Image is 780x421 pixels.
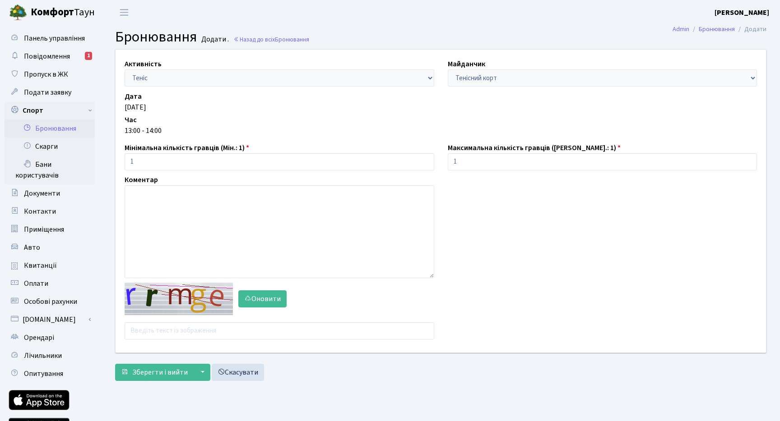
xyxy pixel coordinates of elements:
[31,5,74,19] b: Комфорт
[5,156,95,184] a: Бани користувачів
[5,202,95,220] a: Контакти
[125,125,757,136] div: 13:00 - 14:00
[715,7,769,18] a: [PERSON_NAME]
[5,47,95,65] a: Повідомлення1
[115,364,194,381] button: Зберегти і вийти
[5,137,95,156] a: Скарги
[448,59,485,69] label: Майданчик
[5,238,95,256] a: Авто
[125,59,162,69] label: Активність
[5,311,95,329] a: [DOMAIN_NAME]
[115,27,197,47] span: Бронювання
[5,83,95,101] a: Подати заявку
[24,279,48,288] span: Оплати
[5,184,95,202] a: Документи
[715,8,769,18] b: [PERSON_NAME]
[212,364,264,381] a: Скасувати
[5,329,95,347] a: Орендарі
[238,290,287,307] button: Оновити
[5,119,95,137] a: Бронювання
[24,333,54,343] span: Орендарі
[5,220,95,238] a: Приміщення
[5,275,95,293] a: Оплати
[24,206,56,216] span: Контакти
[5,347,95,365] a: Лічильники
[85,52,92,60] div: 1
[24,297,77,307] span: Особові рахунки
[24,369,63,379] span: Опитування
[275,35,309,44] span: Бронювання
[125,174,158,185] label: Коментар
[24,87,71,97] span: Подати заявку
[125,142,249,153] label: Мінімальна кількість гравців (Мін.: 1)
[5,101,95,119] a: Спорт
[125,102,757,113] div: [DATE]
[5,365,95,383] a: Опитування
[24,51,70,61] span: Повідомлення
[125,91,142,102] label: Дата
[31,5,95,20] span: Таун
[5,256,95,275] a: Квитанції
[24,188,60,198] span: Документи
[5,65,95,83] a: Пропуск в ЖК
[9,4,27,22] img: logo.png
[24,243,40,252] span: Авто
[673,24,689,34] a: Admin
[659,20,780,39] nav: breadcrumb
[24,261,57,270] span: Квитанції
[233,35,309,44] a: Назад до всіхБронювання
[200,35,229,44] small: Додати .
[24,224,64,234] span: Приміщення
[125,114,137,125] label: Час
[5,293,95,311] a: Особові рахунки
[699,24,735,34] a: Бронювання
[24,351,62,361] span: Лічильники
[132,367,188,377] span: Зберегти і вийти
[125,322,434,339] input: Введіть текст із зображення
[5,29,95,47] a: Панель управління
[24,69,68,79] span: Пропуск в ЖК
[125,283,233,315] img: default
[735,24,766,34] li: Додати
[113,5,135,20] button: Переключити навігацію
[24,33,85,43] span: Панель управління
[448,142,621,153] label: Максимальна кількість гравців ([PERSON_NAME].: 1)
